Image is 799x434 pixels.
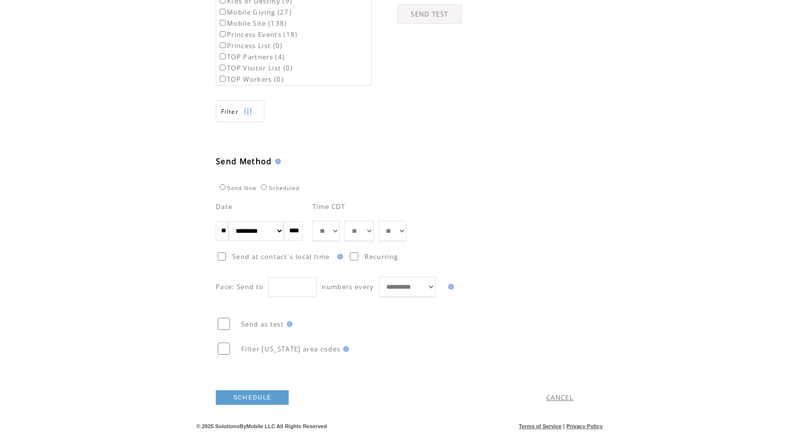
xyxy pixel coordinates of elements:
input: Mobile Giving (27) [220,9,226,15]
img: help.gif [272,158,281,164]
span: Pace: Send to [216,282,263,291]
input: Princess List (0) [220,42,226,48]
img: help.gif [445,284,454,290]
a: Privacy Policy [566,423,603,429]
img: help.gif [340,346,349,352]
img: filters.png [243,101,252,122]
span: Filter [US_STATE] area codes [241,345,340,353]
input: TOP Visitor List (0) [220,65,226,70]
input: Scheduled [261,184,267,190]
label: Mobile Site (138) [218,19,287,28]
label: TOP Visitor List (0) [218,64,293,72]
label: TOP Workers (0) [218,75,284,84]
input: Princess Events (18) [220,31,226,37]
a: CANCEL [546,393,573,402]
label: Scheduled [259,185,299,191]
input: Send Now [220,184,226,190]
a: SEND TEST [398,4,462,24]
span: Recurring [365,252,398,261]
input: TOP Partners (4) [220,53,226,59]
label: Princess Events (18) [218,30,298,39]
span: | [563,423,565,429]
span: Show filters [221,107,239,116]
input: Mobile Site (138) [220,20,226,26]
label: TOP Partners (4) [218,52,285,61]
label: Mobile Giving (27) [218,8,292,17]
a: Filter [216,100,264,122]
a: SCHEDULE [216,390,289,405]
span: Send Method [216,156,272,167]
span: Send as test [241,320,284,329]
span: Time CDT [313,202,346,211]
input: TOP Workers (0) [220,76,226,82]
img: help.gif [284,321,293,327]
a: Terms of Service [519,423,562,429]
span: numbers every [322,282,374,291]
label: Send Now [217,185,257,191]
span: © 2025 SolutionsByMobile LLC All Rights Reserved [196,423,327,429]
label: Princess List (0) [218,41,283,50]
span: Date [216,202,232,211]
img: help.gif [334,254,343,260]
span: Send at contact`s local time [232,252,330,261]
